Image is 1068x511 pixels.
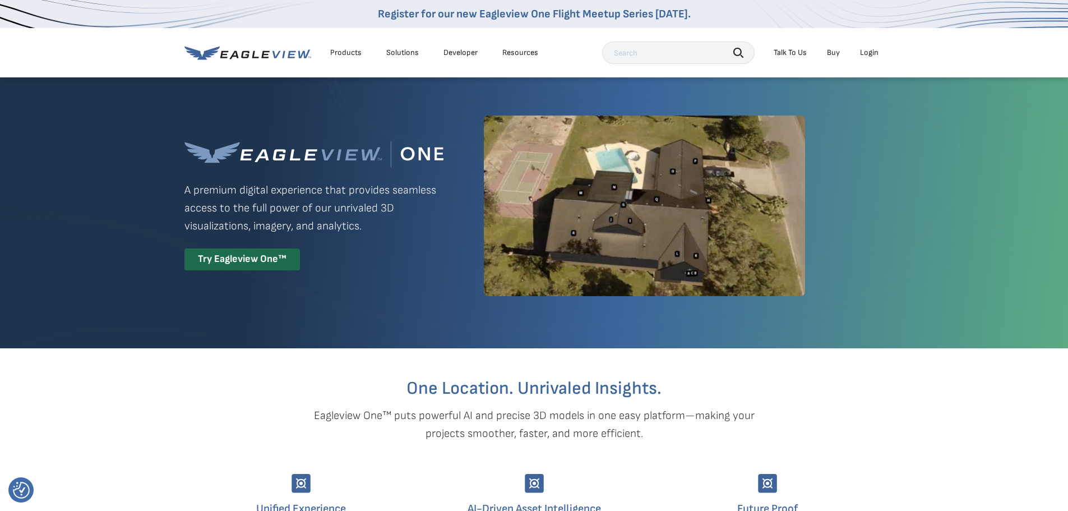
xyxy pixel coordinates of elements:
[443,48,478,58] a: Developer
[774,48,807,58] div: Talk To Us
[184,248,300,270] div: Try Eagleview One™
[602,42,755,64] input: Search
[827,48,840,58] a: Buy
[292,474,311,493] img: Group-9744.svg
[860,48,879,58] div: Login
[502,48,538,58] div: Resources
[758,474,777,493] img: Group-9744.svg
[330,48,362,58] div: Products
[13,482,30,499] button: Consent Preferences
[386,48,419,58] div: Solutions
[184,141,443,168] img: Eagleview One™
[525,474,544,493] img: Group-9744.svg
[13,482,30,499] img: Revisit consent button
[294,407,774,443] p: Eagleview One™ puts powerful AI and precise 3D models in one easy platform—making your projects s...
[184,181,443,235] p: A premium digital experience that provides seamless access to the full power of our unrivaled 3D ...
[193,380,876,398] h2: One Location. Unrivaled Insights.
[378,7,691,21] a: Register for our new Eagleview One Flight Meetup Series [DATE].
